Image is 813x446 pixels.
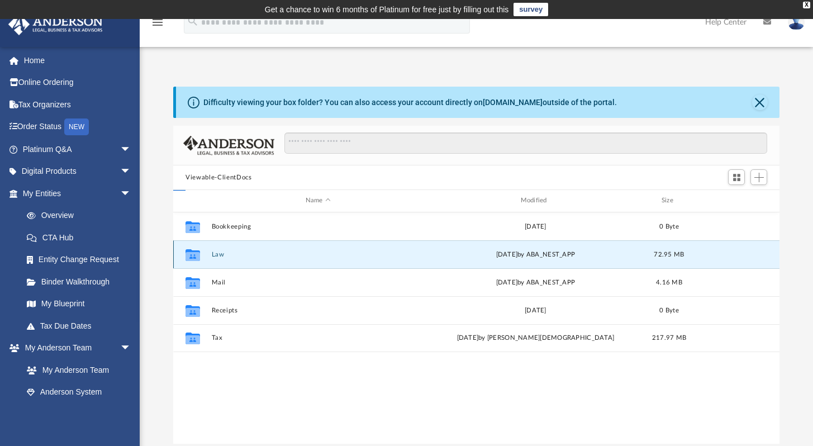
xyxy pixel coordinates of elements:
[647,196,692,206] div: Size
[16,315,148,337] a: Tax Due Dates
[8,72,148,94] a: Online Ordering
[212,279,425,286] button: Mail
[8,160,148,183] a: Digital Productsarrow_drop_down
[750,169,767,185] button: Add
[120,182,142,205] span: arrow_drop_down
[16,271,148,293] a: Binder Walkthrough
[8,116,148,139] a: Order StatusNEW
[186,173,251,183] button: Viewable-ClientDocs
[212,223,425,230] button: Bookkeeping
[656,279,682,285] span: 4.16 MB
[16,359,137,381] a: My Anderson Team
[483,98,543,107] a: [DOMAIN_NAME]
[8,49,148,72] a: Home
[16,403,142,425] a: Client Referrals
[8,337,142,359] a: My Anderson Teamarrow_drop_down
[212,334,425,341] button: Tax
[8,138,148,160] a: Platinum Q&Aarrow_drop_down
[429,277,642,287] div: [DATE] by ABA_NEST_APP
[212,307,425,314] button: Receipts
[284,132,767,154] input: Search files and folders
[697,196,775,206] div: id
[211,196,424,206] div: Name
[64,118,89,135] div: NEW
[120,337,142,360] span: arrow_drop_down
[16,293,142,315] a: My Blueprint
[16,381,142,404] a: Anderson System
[5,13,106,35] img: Anderson Advisors Platinum Portal
[151,21,164,29] a: menu
[265,3,509,16] div: Get a chance to win 6 months of Platinum for free just by filling out this
[429,221,642,231] div: [DATE]
[8,182,148,205] a: My Entitiesarrow_drop_down
[659,223,679,229] span: 0 Byte
[173,212,779,444] div: grid
[752,94,768,110] button: Close
[654,251,684,257] span: 72.95 MB
[178,196,206,206] div: id
[659,307,679,313] span: 0 Byte
[652,335,686,341] span: 217.97 MB
[514,3,548,16] a: survey
[429,305,642,315] div: [DATE]
[8,93,148,116] a: Tax Organizers
[120,138,142,161] span: arrow_drop_down
[429,249,642,259] div: [DATE] by ABA_NEST_APP
[151,16,164,29] i: menu
[120,160,142,183] span: arrow_drop_down
[788,14,805,30] img: User Pic
[16,249,148,271] a: Entity Change Request
[16,226,148,249] a: CTA Hub
[429,196,642,206] div: Modified
[203,97,617,108] div: Difficulty viewing your box folder? You can also access your account directly on outside of the p...
[728,169,745,185] button: Switch to Grid View
[212,251,425,258] button: Law
[429,333,642,343] div: [DATE] by [PERSON_NAME][DEMOGRAPHIC_DATA]
[803,2,810,8] div: close
[16,205,148,227] a: Overview
[187,15,199,27] i: search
